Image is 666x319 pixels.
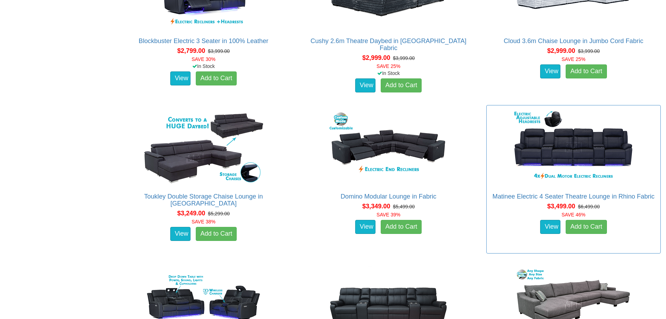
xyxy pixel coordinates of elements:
[177,47,205,54] span: $2,799.00
[144,193,263,207] a: Toukley Double Storage Chaise Lounge in [GEOGRAPHIC_DATA]
[393,204,415,209] del: $5,499.00
[504,37,643,44] a: Cloud 3.6m Chaise Lounge in Jumbo Cord Fabric
[566,220,607,234] a: Add to Cart
[310,37,466,51] a: Cushy 2.6m Theatre Daybed in [GEOGRAPHIC_DATA] Fabric
[208,211,230,216] del: $5,299.00
[196,227,237,241] a: Add to Cart
[510,109,636,186] img: Matinee Electric 4 Seater Theatre Lounge in Rhino Fabric
[381,78,422,92] a: Add to Cart
[561,212,585,217] font: SAVE 46%
[139,37,268,44] a: Blockbuster Electric 3 Seater in 100% Leather
[141,109,266,186] img: Toukley Double Storage Chaise Lounge in Fabric
[355,220,375,234] a: View
[540,64,560,78] a: View
[192,56,215,62] font: SAVE 30%
[362,54,390,61] span: $2,999.00
[325,109,451,186] img: Domino Modular Lounge in Fabric
[300,70,477,77] div: In Stock
[170,227,191,241] a: View
[377,212,400,217] font: SAVE 39%
[578,48,600,54] del: $3,999.00
[547,47,575,54] span: $2,999.00
[341,193,436,200] a: Domino Modular Lounge in Fabric
[566,64,607,78] a: Add to Cart
[540,220,560,234] a: View
[208,48,230,54] del: $3,999.00
[578,204,600,209] del: $6,499.00
[381,220,422,234] a: Add to Cart
[493,193,655,200] a: Matinee Electric 4 Seater Theatre Lounge in Rhino Fabric
[170,71,191,85] a: View
[355,78,375,92] a: View
[377,63,400,69] font: SAVE 25%
[393,55,415,61] del: $3,999.00
[177,210,205,217] span: $3,249.00
[192,219,215,224] font: SAVE 38%
[362,203,390,210] span: $3,349.00
[547,203,575,210] span: $3,499.00
[115,63,292,70] div: In Stock
[196,71,237,85] a: Add to Cart
[561,56,585,62] font: SAVE 25%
